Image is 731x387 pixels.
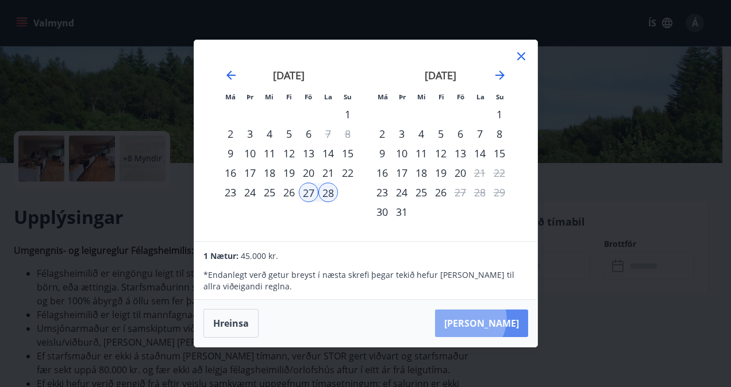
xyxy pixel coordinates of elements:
[490,163,509,183] td: Not available. sunnudagur, 22. mars 2026
[318,124,338,144] td: Choose laugardagur, 7. febrúar 2026 as your check-in date. It’s available.
[470,144,490,163] td: Choose laugardagur, 14. mars 2026 as your check-in date. It’s available.
[338,144,357,163] div: 15
[221,144,240,163] td: Choose mánudagur, 9. febrúar 2026 as your check-in date. It’s available.
[260,144,279,163] div: 11
[372,202,392,222] td: Choose mánudagur, 30. mars 2026 as your check-in date. It’s available.
[411,144,431,163] div: 11
[392,124,411,144] td: Choose þriðjudagur, 3. mars 2026 as your check-in date. It’s available.
[221,124,240,144] div: 2
[225,92,236,101] small: Má
[431,124,451,144] div: 5
[338,124,357,144] td: Not available. sunnudagur, 8. febrúar 2026
[411,124,431,144] div: 4
[279,163,299,183] td: Choose fimmtudagur, 19. febrúar 2026 as your check-in date. It’s available.
[240,124,260,144] div: 3
[260,163,279,183] div: 18
[470,183,490,202] td: Not available. laugardagur, 28. mars 2026
[260,183,279,202] div: 25
[299,183,318,202] div: 27
[470,144,490,163] div: 14
[392,163,411,183] td: Choose þriðjudagur, 17. mars 2026 as your check-in date. It’s available.
[318,144,338,163] div: 14
[338,163,357,183] td: Choose sunnudagur, 22. febrúar 2026 as your check-in date. It’s available.
[241,250,278,261] span: 45.000 kr.
[260,124,279,144] td: Choose miðvikudagur, 4. febrúar 2026 as your check-in date. It’s available.
[240,144,260,163] div: 10
[451,144,470,163] td: Choose föstudagur, 13. mars 2026 as your check-in date. It’s available.
[493,68,507,82] div: Move forward to switch to the next month.
[392,144,411,163] td: Choose þriðjudagur, 10. mars 2026 as your check-in date. It’s available.
[490,124,509,144] td: Choose sunnudagur, 8. mars 2026 as your check-in date. It’s available.
[279,124,299,144] td: Choose fimmtudagur, 5. febrúar 2026 as your check-in date. It’s available.
[378,92,388,101] small: Má
[318,183,338,202] div: 28
[470,124,490,144] div: 7
[299,183,318,202] td: Selected as start date. föstudagur, 27. febrúar 2026
[431,163,451,183] div: 19
[240,124,260,144] td: Choose þriðjudagur, 3. febrúar 2026 as your check-in date. It’s available.
[411,163,431,183] div: 18
[431,144,451,163] td: Choose fimmtudagur, 12. mars 2026 as your check-in date. It’s available.
[286,92,292,101] small: Fi
[417,92,426,101] small: Mi
[392,202,411,222] td: Choose þriðjudagur, 31. mars 2026 as your check-in date. It’s available.
[372,124,392,144] td: Choose mánudagur, 2. mars 2026 as your check-in date. It’s available.
[372,163,392,183] td: Choose mánudagur, 16. mars 2026 as your check-in date. It’s available.
[490,144,509,163] div: 15
[399,92,406,101] small: Þr
[457,92,464,101] small: Fö
[305,92,312,101] small: Fö
[299,163,318,183] div: 20
[221,163,240,183] div: 16
[372,144,392,163] div: 9
[470,124,490,144] td: Choose laugardagur, 7. mars 2026 as your check-in date. It’s available.
[260,183,279,202] td: Choose miðvikudagur, 25. febrúar 2026 as your check-in date. It’s available.
[490,144,509,163] td: Choose sunnudagur, 15. mars 2026 as your check-in date. It’s available.
[451,183,470,202] td: Choose föstudagur, 27. mars 2026 as your check-in date. It’s available.
[240,183,260,202] td: Choose þriðjudagur, 24. febrúar 2026 as your check-in date. It’s available.
[221,144,240,163] div: Aðeins innritun í boði
[431,163,451,183] td: Choose fimmtudagur, 19. mars 2026 as your check-in date. It’s available.
[299,144,318,163] td: Choose föstudagur, 13. febrúar 2026 as your check-in date. It’s available.
[451,124,470,144] div: 6
[318,163,338,183] td: Choose laugardagur, 21. febrúar 2026 as your check-in date. It’s available.
[318,124,338,144] div: Aðeins útritun í boði
[279,163,299,183] div: 19
[411,183,431,202] td: Choose miðvikudagur, 25. mars 2026 as your check-in date. It’s available.
[221,183,240,202] div: 23
[279,124,299,144] div: 5
[451,163,470,183] div: 20
[451,183,470,202] div: Aðeins útritun í boði
[221,124,240,144] td: Choose mánudagur, 2. febrúar 2026 as your check-in date. It’s available.
[438,92,444,101] small: Fi
[279,144,299,163] td: Choose fimmtudagur, 12. febrúar 2026 as your check-in date. It’s available.
[240,163,260,183] div: 17
[203,309,259,338] button: Hreinsa
[203,250,238,261] span: 1 Nætur:
[338,163,357,183] div: 22
[247,92,253,101] small: Þr
[411,124,431,144] td: Choose miðvikudagur, 4. mars 2026 as your check-in date. It’s available.
[372,183,392,202] td: Choose mánudagur, 23. mars 2026 as your check-in date. It’s available.
[470,163,490,183] div: Aðeins útritun í boði
[372,124,392,144] div: 2
[279,183,299,202] td: Choose fimmtudagur, 26. febrúar 2026 as your check-in date. It’s available.
[260,163,279,183] td: Choose miðvikudagur, 18. febrúar 2026 as your check-in date. It’s available.
[431,144,451,163] div: 12
[318,183,338,202] td: Selected as end date. laugardagur, 28. febrúar 2026
[470,163,490,183] td: Choose laugardagur, 21. mars 2026 as your check-in date. It’s available.
[240,144,260,163] td: Choose þriðjudagur, 10. febrúar 2026 as your check-in date. It’s available.
[260,144,279,163] td: Choose miðvikudagur, 11. febrúar 2026 as your check-in date. It’s available.
[392,183,411,202] td: Choose þriðjudagur, 24. mars 2026 as your check-in date. It’s available.
[240,163,260,183] td: Choose þriðjudagur, 17. febrúar 2026 as your check-in date. It’s available.
[392,163,411,183] div: 17
[451,124,470,144] td: Choose föstudagur, 6. mars 2026 as your check-in date. It’s available.
[318,163,338,183] div: 21
[372,183,392,202] div: Aðeins innritun í boði
[324,92,332,101] small: La
[392,183,411,202] div: 24
[260,124,279,144] div: 4
[476,92,484,101] small: La
[224,68,238,82] div: Move backward to switch to the previous month.
[392,202,411,222] div: 31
